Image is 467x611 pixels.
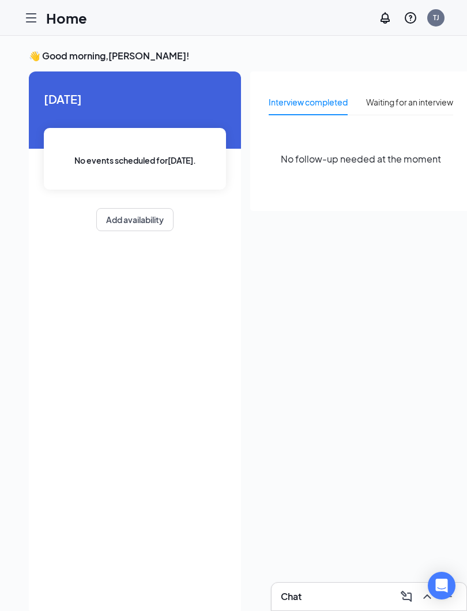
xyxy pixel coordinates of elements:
button: ComposeMessage [397,587,416,606]
div: TJ [433,13,439,22]
h3: Chat [281,590,302,603]
svg: Hamburger [24,11,38,25]
svg: ChevronUp [420,590,434,604]
span: [DATE] [44,90,226,108]
button: ChevronUp [418,587,436,606]
div: Waiting for an interview [366,96,453,108]
span: No follow-up needed at the moment [281,152,441,166]
svg: Notifications [378,11,392,25]
div: Interview completed [269,96,348,108]
h1: Home [46,8,87,28]
button: Add availability [96,208,174,231]
svg: ComposeMessage [400,590,413,604]
svg: QuestionInfo [404,11,417,25]
div: Open Intercom Messenger [428,572,455,599]
span: No events scheduled for [DATE] . [74,154,196,167]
